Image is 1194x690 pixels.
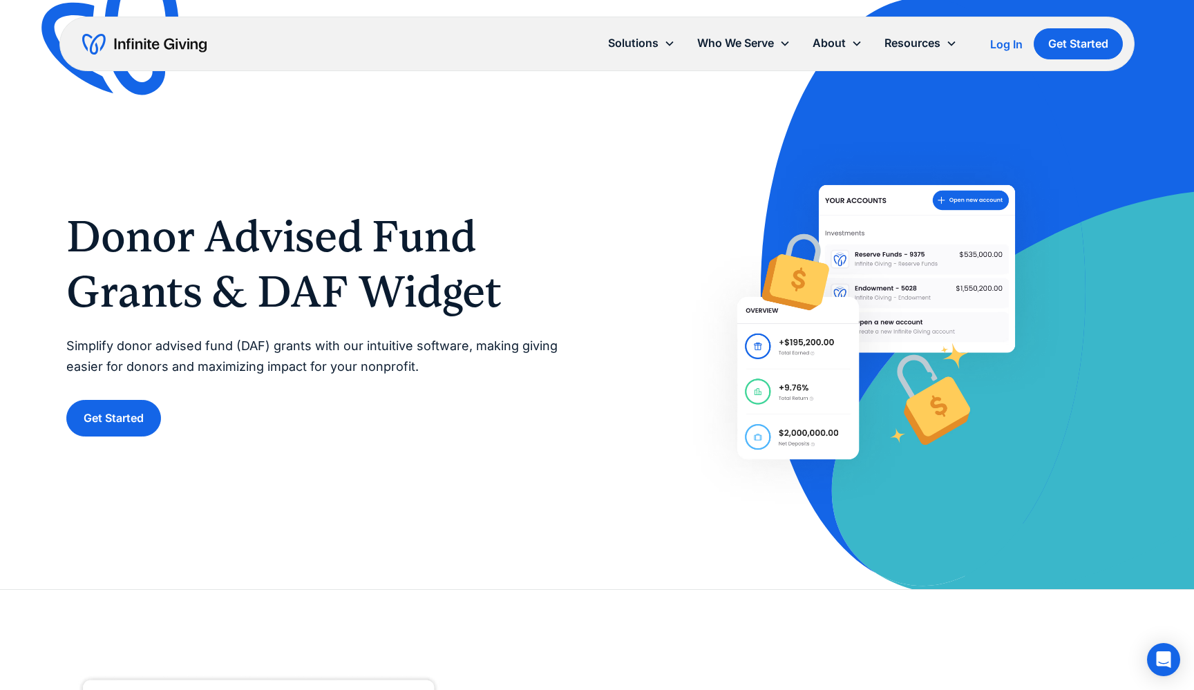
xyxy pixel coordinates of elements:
[873,28,968,58] div: Resources
[990,36,1023,52] a: Log In
[66,209,569,319] h1: Donor Advised Fund Grants & DAF Widget
[884,34,940,52] div: Resources
[1147,643,1180,676] div: Open Intercom Messenger
[990,39,1023,50] div: Log In
[802,28,873,58] div: About
[686,28,802,58] div: Who We Serve
[66,400,161,437] a: Get Started
[813,34,846,52] div: About
[697,34,774,52] div: Who We Serve
[597,28,686,58] div: Solutions
[1034,28,1123,59] a: Get Started
[608,34,658,52] div: Solutions
[66,336,569,378] p: Simplify donor advised fund (DAF) grants with our intuitive software, making giving easier for do...
[685,133,1068,512] img: Help donors easily give DAF grants to your nonprofit with Infinite Giving’s Donor Advised Fund so...
[82,33,207,55] a: home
